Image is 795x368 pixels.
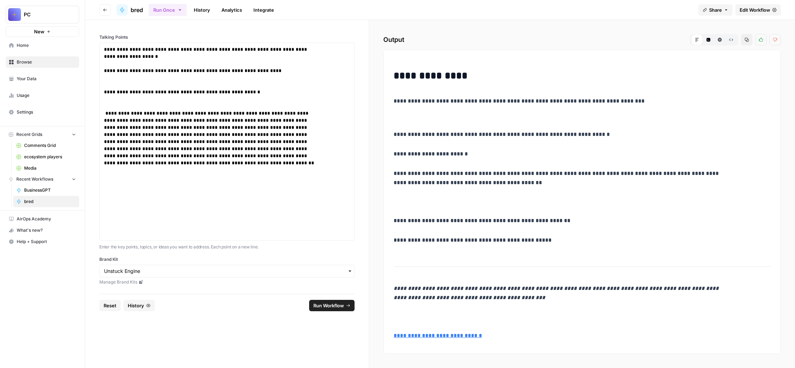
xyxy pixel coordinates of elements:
[24,11,67,18] span: PC
[17,238,76,245] span: Help + Support
[16,176,53,182] span: Recent Workflows
[24,198,76,205] span: bred
[24,165,76,171] span: Media
[34,28,44,35] span: New
[6,90,79,101] a: Usage
[17,59,76,65] span: Browse
[13,140,79,151] a: Comments Grid
[6,56,79,68] a: Browse
[6,129,79,140] button: Recent Grids
[17,216,76,222] span: AirOps Academy
[6,213,79,225] a: AirOps Academy
[99,256,355,263] label: Brand Kit
[17,92,76,99] span: Usage
[6,40,79,51] a: Home
[24,154,76,160] span: ecosystem players
[313,302,344,309] span: Run Workflow
[116,4,143,16] a: bred
[104,268,350,275] input: Unstuck Engine
[249,4,278,16] a: Integrate
[740,6,770,13] span: Edit Workflow
[13,185,79,196] a: BusinessGPT
[6,26,79,37] button: New
[217,4,246,16] a: Analytics
[17,42,76,49] span: Home
[24,142,76,149] span: Comments Grid
[8,8,21,21] img: PC Logo
[13,151,79,163] a: ecosystem players
[735,4,781,16] a: Edit Workflow
[124,300,155,311] button: History
[17,109,76,115] span: Settings
[104,302,116,309] span: Reset
[383,34,781,45] h2: Output
[13,196,79,207] a: bred
[128,302,144,309] span: History
[6,106,79,118] a: Settings
[99,279,355,285] a: Manage Brand Kits
[149,4,187,16] button: Run Once
[698,4,733,16] button: Share
[99,34,355,40] label: Talking Points
[6,6,79,23] button: Workspace: PC
[709,6,722,13] span: Share
[6,225,79,236] button: What's new?
[6,73,79,84] a: Your Data
[99,300,121,311] button: Reset
[309,300,355,311] button: Run Workflow
[16,131,42,138] span: Recent Grids
[17,76,76,82] span: Your Data
[131,6,143,14] span: bred
[190,4,214,16] a: History
[6,236,79,247] button: Help + Support
[24,187,76,193] span: BusinessGPT
[13,163,79,174] a: Media
[6,174,79,185] button: Recent Workflows
[99,243,355,251] p: Enter the key points, topics, or ideas you want to address. Each point on a new line.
